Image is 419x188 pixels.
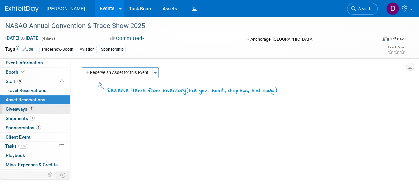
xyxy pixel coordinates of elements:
span: Giveaways [6,106,34,112]
a: Asset Reservations [0,95,70,104]
span: Search [356,6,371,11]
div: Reserve items from inventory [107,86,278,95]
span: Travel Reservations [6,88,46,93]
i: Booth reservation complete [21,70,25,74]
span: Potential Scheduling Conflict -- at least one attendee is tagged in another overlapping event. [60,79,64,85]
span: 8 [17,79,22,84]
div: Tradeshow-Booth [39,46,75,53]
span: Booth [6,69,26,75]
button: Reserve an Asset for this Event [82,67,152,78]
span: Anchorage, [GEOGRAPHIC_DATA] [250,37,313,42]
a: Staff8 [0,77,70,86]
span: Playbook [6,153,25,158]
a: Client Event [0,133,70,142]
button: Committed [108,35,147,42]
span: [DATE] [DATE] [5,35,40,41]
img: Format-Inperson.png [382,36,389,41]
span: Shipments [6,116,35,121]
span: like your booth, displays, and swag [189,87,275,94]
span: Asset Reservations [6,97,45,102]
a: Edit [22,47,33,52]
span: 1 [29,106,34,111]
span: Staff [6,79,22,84]
a: Sponsorships1 [0,123,70,132]
span: 1 [30,116,35,121]
span: 1 [36,125,41,130]
div: Sponsorship [99,46,126,53]
td: Toggle Event Tabs [56,171,70,179]
span: Event Information [6,60,43,65]
span: [PERSON_NAME] [47,6,85,11]
div: In-Person [390,36,406,41]
td: Tags [5,46,33,53]
span: (4 days) [41,36,55,41]
div: Aviation [78,46,97,53]
a: Search [347,3,378,15]
a: Travel Reservations [0,86,70,95]
div: NASAO Annual Convention & Trade Show 2025 [3,20,371,32]
a: Shipments1 [0,114,70,123]
span: Misc. Expenses & Credits [6,162,58,167]
div: Event Rating [387,46,405,49]
span: Sponsorships [6,125,41,130]
a: Playbook [0,151,70,160]
a: Event Information [0,58,70,67]
td: Personalize Event Tab Strip [45,171,56,179]
div: Event Format [347,35,406,45]
span: Tasks [5,143,27,149]
span: ) [275,87,278,93]
a: Booth [0,68,70,77]
img: Dakota Alt [386,2,399,15]
span: to [19,35,26,41]
a: Tasks75% [0,142,70,151]
img: ExhibitDay [5,6,39,12]
span: ( [186,87,189,93]
span: Client Event [6,134,31,140]
a: Misc. Expenses & Credits [0,160,70,169]
span: 75% [18,144,27,149]
a: Giveaways1 [0,105,70,114]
